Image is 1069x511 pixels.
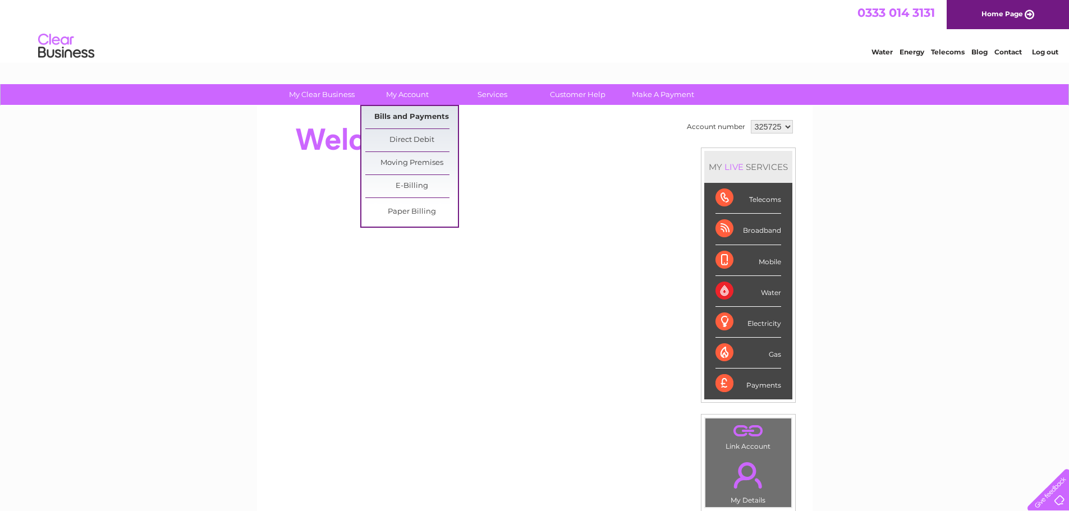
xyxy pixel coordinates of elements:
[900,48,924,56] a: Energy
[722,162,746,172] div: LIVE
[705,418,792,453] td: Link Account
[361,84,453,105] a: My Account
[715,276,781,307] div: Water
[276,84,368,105] a: My Clear Business
[715,245,781,276] div: Mobile
[994,48,1022,56] a: Contact
[617,84,709,105] a: Make A Payment
[1032,48,1058,56] a: Log out
[531,84,624,105] a: Customer Help
[704,151,792,183] div: MY SERVICES
[446,84,539,105] a: Services
[38,29,95,63] img: logo.png
[715,338,781,369] div: Gas
[365,106,458,128] a: Bills and Payments
[857,6,935,20] a: 0333 014 3131
[715,369,781,399] div: Payments
[708,421,788,441] a: .
[871,48,893,56] a: Water
[715,214,781,245] div: Broadband
[684,117,748,136] td: Account number
[715,183,781,214] div: Telecoms
[270,6,800,54] div: Clear Business is a trading name of Verastar Limited (registered in [GEOGRAPHIC_DATA] No. 3667643...
[365,201,458,223] a: Paper Billing
[365,129,458,151] a: Direct Debit
[931,48,965,56] a: Telecoms
[971,48,988,56] a: Blog
[705,453,792,508] td: My Details
[365,152,458,174] a: Moving Premises
[365,175,458,197] a: E-Billing
[715,307,781,338] div: Electricity
[708,455,788,495] a: .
